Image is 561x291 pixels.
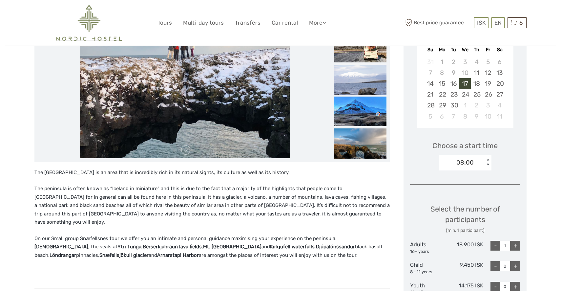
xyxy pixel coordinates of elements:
[459,56,471,67] div: Not available Wednesday, September 3rd, 2025
[494,89,505,100] div: Choose Saturday, September 27th, 2025
[471,67,482,78] div: Choose Thursday, September 11th, 2025
[518,19,524,26] span: 6
[316,244,355,250] strong: Djúpalónssandur
[459,111,471,122] div: Choose Wednesday, October 8th, 2025
[494,45,505,54] div: Sa
[410,241,447,255] div: Adults
[99,252,149,258] strong: Snæfellsjökull glacier
[459,45,471,54] div: We
[425,56,436,67] div: Not available Sunday, August 31st, 2025
[490,261,500,271] div: -
[494,56,505,67] div: Not available Saturday, September 6th, 2025
[410,204,520,234] div: Select the number of participants
[436,56,448,67] div: Not available Monday, September 1st, 2025
[419,56,511,122] div: month 2025-09
[448,67,459,78] div: Not available Tuesday, September 9th, 2025
[34,185,390,227] p: The peninsula is often known as “Iceland in miniature” and this is due to the fact that a majorit...
[9,11,74,17] p: We're away right now. Please check back later!
[494,78,505,89] div: Choose Saturday, September 20th, 2025
[482,45,494,54] div: Fr
[50,252,76,258] strong: Lóndrangar
[425,45,436,54] div: Su
[143,244,202,250] strong: Berserkjahraun lava fields
[482,111,494,122] div: Choose Friday, October 10th, 2025
[404,17,472,28] span: Best price guarantee
[471,111,482,122] div: Choose Thursday, October 9th, 2025
[471,78,482,89] div: Choose Thursday, September 18th, 2025
[436,78,448,89] div: Choose Monday, September 15th, 2025
[482,78,494,89] div: Choose Friday, September 19th, 2025
[471,56,482,67] div: Not available Thursday, September 4th, 2025
[425,67,436,78] div: Not available Sunday, September 7th, 2025
[448,56,459,67] div: Not available Tuesday, September 2nd, 2025
[436,67,448,78] div: Not available Monday, September 8th, 2025
[436,89,448,100] div: Choose Monday, September 22nd, 2025
[447,241,484,255] div: 18.900 ISK
[425,100,436,111] div: Choose Sunday, September 28th, 2025
[471,89,482,100] div: Choose Thursday, September 25th, 2025
[235,18,260,28] a: Transfers
[510,261,520,271] div: +
[34,235,390,260] p: On our Small group Snæfellsnes tour we offer you an intimate and personal guidance maximising you...
[157,18,172,28] a: Tours
[494,111,505,122] div: Choose Saturday, October 11th, 2025
[447,261,484,275] div: 9.450 ISK
[448,78,459,89] div: Choose Tuesday, September 16th, 2025
[448,111,459,122] div: Choose Tuesday, October 7th, 2025
[482,100,494,111] div: Choose Friday, October 3rd, 2025
[459,67,471,78] div: Not available Wednesday, September 10th, 2025
[117,244,141,250] strong: Ytri Tunga
[510,241,520,251] div: +
[334,33,386,62] img: c7cf81fe1a2043b3953a1b0fd975f33a_slider_thumbnail.jpeg
[410,269,447,275] div: 8 - 11 years
[334,65,386,103] img: 3fc7eb80e2374691bac1f2281fcf4166.jpeg
[448,100,459,111] div: Choose Tuesday, September 30th, 2025
[494,67,505,78] div: Choose Saturday, September 13th, 2025
[485,159,490,166] div: < >
[459,89,471,100] div: Choose Wednesday, September 24th, 2025
[432,141,498,151] span: Choose a start time
[477,19,486,26] span: ISK
[75,10,83,18] button: Open LiveChat chat widget
[309,18,326,28] a: More
[448,89,459,100] div: Choose Tuesday, September 23rd, 2025
[425,111,436,122] div: Choose Sunday, October 5th, 2025
[270,244,315,250] strong: Kirkjufell waterfalls
[490,241,500,251] div: -
[410,227,520,234] div: (min. 1 participant)
[436,45,448,54] div: Mo
[425,89,436,100] div: Choose Sunday, September 21st, 2025
[410,261,447,275] div: Child
[34,244,88,250] strong: [DEMOGRAPHIC_DATA]
[436,111,448,122] div: Choose Monday, October 6th, 2025
[471,100,482,111] div: Choose Thursday, October 2nd, 2025
[436,100,448,111] div: Choose Monday, September 29th, 2025
[203,244,261,250] strong: Mt. [GEOGRAPHIC_DATA]
[482,67,494,78] div: Choose Friday, September 12th, 2025
[410,249,447,255] div: 16+ years
[157,252,199,258] strong: Arnarstapi Harbor
[34,168,390,177] p: The [GEOGRAPHIC_DATA] is an area that is incredibly rich in its natural sights, its culture as we...
[482,56,494,67] div: Not available Friday, September 5th, 2025
[482,89,494,100] div: Choose Friday, September 26th, 2025
[425,78,436,89] div: Choose Sunday, September 14th, 2025
[471,45,482,54] div: Th
[491,17,505,28] div: EN
[183,18,224,28] a: Multi-day tours
[459,78,471,89] div: Choose Wednesday, September 17th, 2025
[494,100,505,111] div: Choose Saturday, October 4th, 2025
[334,97,386,126] img: 66b328c6cbe740fda149677cc2ea6228.jpeg
[448,45,459,54] div: Tu
[80,1,290,159] img: 2a67c8bc888945d58dc5a71e8f3bdee7_main_slider.jpeg
[459,100,471,111] div: Choose Wednesday, October 1st, 2025
[56,5,121,41] img: 2454-61f15230-a6bf-4303-aa34-adabcbdb58c5_logo_big.png
[334,128,386,163] img: 99790329b43345d8a09e202e059268c2.jpeg
[272,18,298,28] a: Car rental
[456,158,474,167] div: 08:00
